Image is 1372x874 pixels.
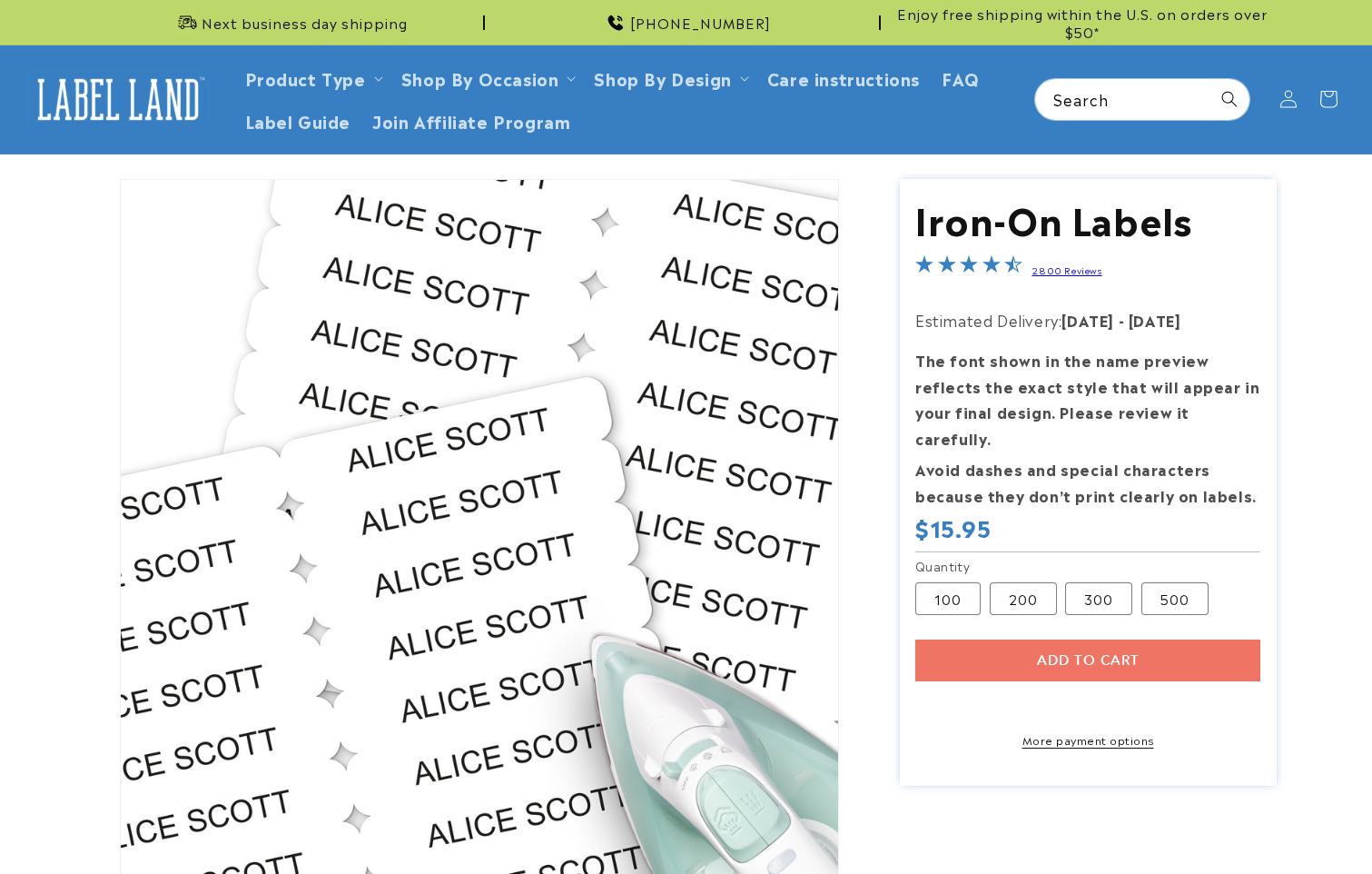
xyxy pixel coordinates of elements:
[915,557,972,575] legend: Quantity
[401,67,559,88] span: Shop By Occasion
[583,56,755,99] summary: Shop By Design
[1031,263,1101,276] a: 2800 Reviews
[1141,582,1209,615] label: 500
[767,67,920,88] span: Care instructions
[888,5,1277,40] span: Enjoy free shipping within the U.S. on orders over $50*
[915,349,1259,449] strong: The font shown in the name preview reflects the exact style that will appear in your final design...
[234,56,390,99] summary: Product Type
[915,513,992,541] span: $15.95
[21,65,216,134] a: Label Land
[990,582,1057,615] label: 200
[361,99,581,142] a: Join Affiliate Program
[915,257,1022,279] span: 4.5-star overall rating
[1119,309,1125,331] strong: -
[1209,79,1249,119] button: Search
[1129,309,1181,331] strong: [DATE]
[915,582,981,615] label: 100
[931,56,991,99] a: FAQ
[942,67,980,88] span: FAQ
[594,65,731,90] a: Shop By Design
[915,194,1260,242] h1: Iron-On Labels
[991,789,1354,856] iframe: Gorgias Floating Chat
[27,71,209,127] img: Label Land
[1065,582,1132,615] label: 300
[1061,309,1114,331] strong: [DATE]
[245,65,366,90] a: Product Type
[630,14,771,32] span: [PHONE_NUMBER]
[915,307,1260,333] p: Estimated Delivery:
[372,110,570,131] span: Join Affiliate Program
[390,56,584,99] summary: Shop By Occasion
[245,110,351,131] span: Label Guide
[915,458,1257,506] strong: Avoid dashes and special characters because they don’t print clearly on labels.
[915,731,1260,748] a: More payment options
[202,14,408,32] span: Next business day shipping
[756,56,931,99] a: Care instructions
[234,99,362,142] a: Label Guide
